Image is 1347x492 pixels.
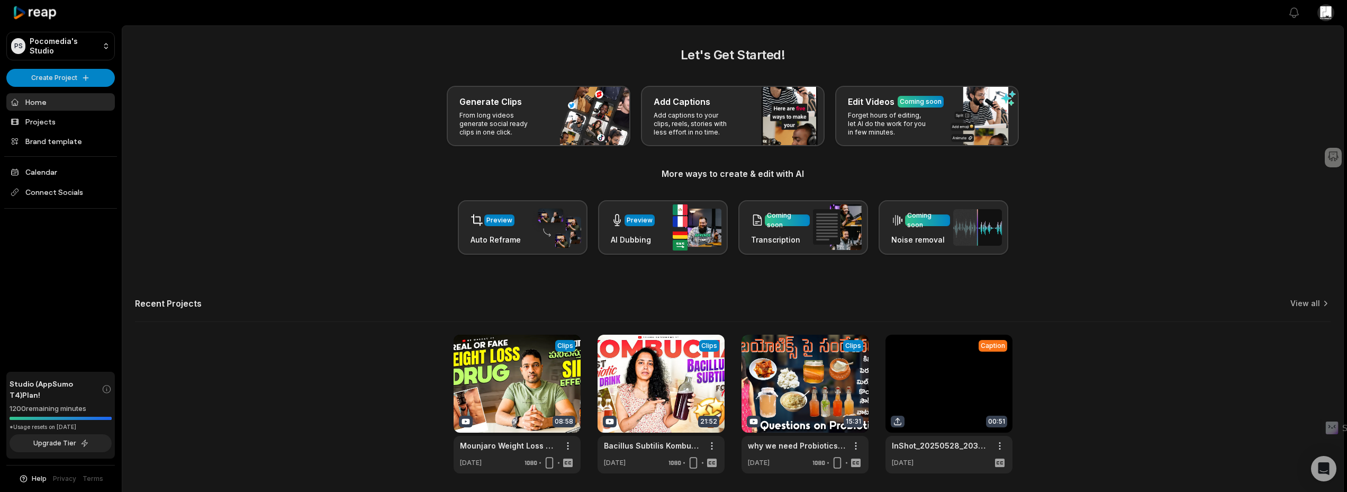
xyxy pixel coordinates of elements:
a: Calendar [6,163,115,181]
h3: Generate Clips [459,95,522,108]
a: Home [6,93,115,111]
button: Create Project [6,69,115,87]
h3: Add Captions [654,95,710,108]
div: Coming soon [767,211,808,230]
p: From long videos generate social ready clips in one click. [459,111,541,137]
img: noise_removal.png [953,209,1002,246]
img: ai_dubbing.png [673,204,721,251]
h3: More ways to create & edit with AI [135,167,1331,180]
a: Terms [83,474,103,484]
a: Privacy [53,474,76,484]
p: Add captions to your clips, reels, stories with less effort in no time. [654,111,736,137]
div: Coming soon [907,211,948,230]
div: *Usage resets on [DATE] [10,423,112,431]
a: Bacillus Subtilis Kombucha: The Best Probiotic Fizzy Drink for Gut Health | @TeluguSupermoms [604,440,701,451]
h2: Let's Get Started! [135,46,1331,65]
a: Mounjaro Weight Loss Drug : Real or Fake | Side Effects | Impact on Gut Health @MrMadhav [460,440,557,451]
h2: Recent Projects [135,298,202,309]
div: Coming soon [900,97,942,106]
p: Pocomedia's Studio [30,37,98,56]
img: auto_reframe.png [532,207,581,248]
img: transcription.png [813,204,862,250]
h3: Transcription [751,234,810,245]
a: InShot_20250528_203459213 [892,440,989,451]
div: 1200 remaining minutes [10,404,112,414]
a: why we need Probiotics? [PERSON_NAME], Kimchi, Kombucha, Sauerkraut, Milk Kefir, Water Kefir, Wha... [748,440,845,451]
h3: AI Dubbing [611,234,655,245]
button: Upgrade Tier [10,434,112,452]
p: Forget hours of editing, let AI do the work for you in few minutes. [848,111,930,137]
div: Preview [486,216,512,225]
div: PS [11,38,25,54]
h3: Edit Videos [848,95,894,108]
span: Studio (AppSumo T4) Plan! [10,378,102,400]
a: Brand template [6,132,115,150]
div: Preview [627,216,653,225]
a: Projects [6,113,115,130]
button: Help [19,474,47,484]
div: Open Intercom Messenger [1311,456,1336,481]
span: Connect Socials [6,183,115,202]
a: View all [1290,298,1320,309]
h3: Auto Reframe [471,234,521,245]
h3: Noise removal [891,234,950,245]
span: Help [32,474,47,484]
